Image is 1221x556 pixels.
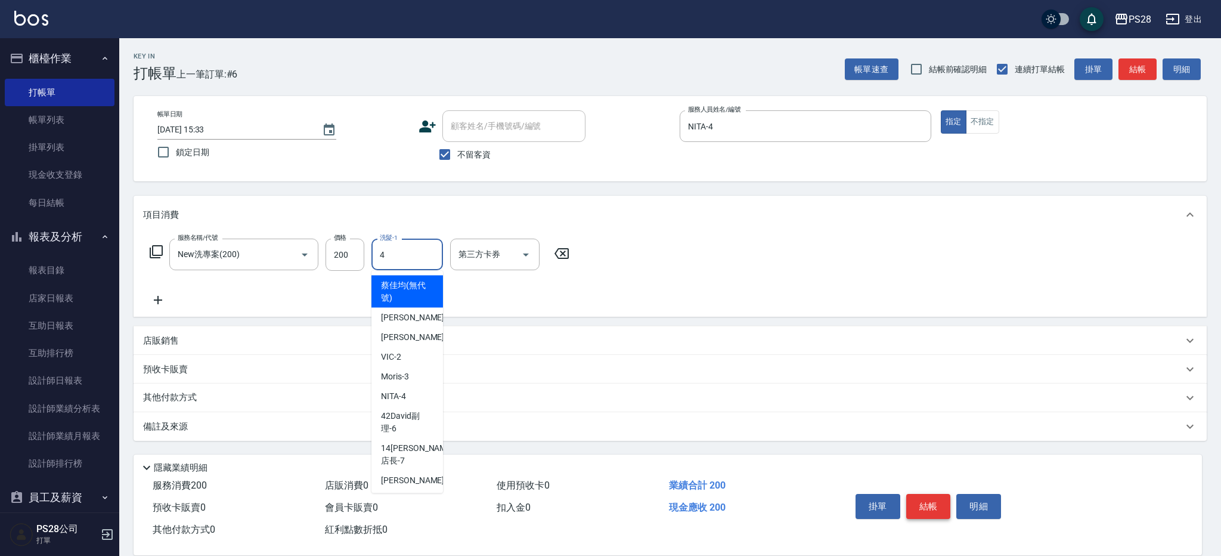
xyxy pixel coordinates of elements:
label: 價格 [334,233,346,242]
a: 每日結帳 [5,189,114,217]
span: [PERSON_NAME] -8 [381,474,451,487]
a: 設計師業績月報表 [5,422,114,450]
button: 指定 [941,110,966,134]
button: 報表及分析 [5,221,114,252]
a: 帳單列表 [5,106,114,134]
p: 店販銷售 [143,335,179,347]
div: 備註及來源 [134,412,1207,441]
span: 扣入金 0 [497,502,531,513]
span: [PERSON_NAME] -1 [381,331,451,344]
button: Open [516,245,535,264]
button: 明細 [1163,58,1201,81]
p: 打單 [36,535,97,546]
a: 打帳單 [5,79,114,106]
button: 掛單 [856,494,900,519]
button: save [1080,7,1104,31]
a: 掛單列表 [5,134,114,161]
img: Person [10,523,33,546]
input: YYYY/MM/DD hh:mm [157,120,310,140]
button: 結帳 [1118,58,1157,81]
span: VIC -2 [381,351,401,363]
a: 店家日報表 [5,285,114,312]
a: 設計師日報表 [5,367,114,394]
button: 不指定 [966,110,999,134]
a: 設計師排行榜 [5,450,114,477]
span: 預收卡販賣 0 [153,502,206,513]
span: NITA -4 [381,390,406,403]
button: 掛單 [1074,58,1112,81]
label: 服務名稱/代號 [178,233,218,242]
span: 蔡佳均 (無代號) [381,279,433,304]
a: 現金收支登錄 [5,161,114,189]
button: Choose date, selected date is 2025-10-12 [315,116,343,144]
h3: 打帳單 [134,65,176,82]
span: 鎖定日期 [176,146,209,159]
span: 上一筆訂單:#6 [176,67,238,82]
label: 服務人員姓名/編號 [688,105,740,114]
span: 42David副理 -6 [381,410,433,435]
a: 互助日報表 [5,312,114,339]
div: 店販銷售 [134,326,1207,355]
button: 員工及薪資 [5,482,114,513]
div: PS28 [1129,12,1151,27]
p: 預收卡販賣 [143,363,188,376]
h2: Key In [134,52,176,60]
a: 設計師業績分析表 [5,395,114,422]
div: 項目消費 [134,196,1207,234]
a: 互助排行榜 [5,339,114,367]
button: 登出 [1161,8,1207,30]
span: 連續打單結帳 [1015,63,1065,76]
a: 報表目錄 [5,257,114,284]
span: 其他付款方式 0 [153,524,215,535]
span: 會員卡販賣 0 [325,502,378,513]
span: 業績合計 200 [669,480,726,491]
span: 結帳前確認明細 [929,63,987,76]
p: 項目消費 [143,209,179,221]
p: 備註及來源 [143,421,188,433]
span: 不留客資 [457,149,491,161]
button: 櫃檯作業 [5,43,114,74]
span: 14[PERSON_NAME]店長 -7 [381,442,454,467]
label: 帳單日期 [157,110,182,119]
span: 服務消費 200 [153,480,207,491]
h5: PS28公司 [36,523,97,535]
span: [PERSON_NAME] -0 [381,311,451,324]
p: 其他付款方式 [143,391,203,404]
button: Open [295,245,314,264]
button: PS28 [1110,7,1156,32]
p: 隱藏業績明細 [154,462,207,474]
span: 店販消費 0 [325,480,368,491]
span: 紅利點數折抵 0 [325,524,388,535]
span: 現金應收 200 [669,502,726,513]
span: Moris -3 [381,370,409,383]
span: 使用預收卡 0 [497,480,550,491]
button: 明細 [956,494,1001,519]
img: Logo [14,11,48,26]
button: 結帳 [906,494,951,519]
button: 帳單速查 [845,58,898,81]
div: 預收卡販賣 [134,355,1207,384]
div: 其他付款方式 [134,384,1207,412]
label: 洗髮-1 [380,233,398,242]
